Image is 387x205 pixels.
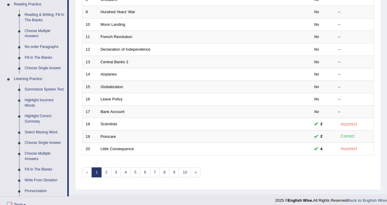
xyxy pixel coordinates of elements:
a: Bank Account [101,109,125,114]
a: French Revolution [101,34,133,39]
td: 11 [82,31,97,43]
a: Airplanes [101,72,117,76]
span: You can still take this question [318,121,325,127]
a: 10 [179,168,191,177]
a: 3 [111,168,121,177]
strong: English Wise. [288,198,313,203]
em: No [314,22,319,27]
div: – [338,59,371,65]
div: Incorrect [338,146,360,153]
td: 16 [82,93,97,106]
td: 17 [82,105,97,118]
div: – [338,47,371,52]
a: 1 [92,168,102,177]
div: – [338,97,371,102]
td: 10 [82,18,97,31]
a: Choose Multiple Answers [22,26,67,42]
a: Hundred Years' War [101,10,135,14]
a: Choose Single Answer [22,138,67,148]
em: No [314,10,319,14]
a: Re-order Paragraphs [22,42,67,52]
td: 20 [82,143,97,156]
td: 14 [82,68,97,81]
div: Incorrect [338,121,360,128]
a: Highlight Correct Summary [22,111,67,127]
a: Highlight Incorrect Words [22,95,67,111]
a: Fill In The Blanks [22,52,67,63]
span: You can still take this question [318,133,325,140]
div: – [338,109,371,115]
td: 9 [82,6,97,19]
a: Poincare [101,134,116,139]
a: Moon Landing [101,22,125,27]
em: No [314,72,319,76]
a: Scientists [101,122,117,126]
a: Globalization [101,85,123,89]
a: Leave Policy [101,97,123,101]
a: Select Missing Word [22,127,67,138]
em: No [314,85,319,89]
span: You can still take this question [318,146,325,152]
a: 5 [130,168,140,177]
a: Declaration of Independence [101,47,151,52]
em: No [314,97,319,101]
a: 2 [101,168,111,177]
div: – [338,9,371,15]
a: Pronunciation [22,186,67,197]
a: 9 [169,168,179,177]
a: Central Banks 2 [101,60,129,64]
em: No [314,60,319,64]
a: Back to English Wise [348,198,387,203]
em: No [314,109,319,114]
a: Choose Single Answer [22,63,67,74]
em: No [314,34,319,39]
a: 6 [140,168,150,177]
td: 18 [82,118,97,131]
a: » [191,168,201,177]
a: Summarize Spoken Text [22,84,67,95]
a: Listening Practice [11,74,67,85]
a: 8 [160,168,169,177]
td: 15 [82,81,97,93]
div: – [338,84,371,90]
div: – [338,72,371,77]
div: Correct [338,133,357,140]
em: No [314,47,319,52]
td: 12 [82,43,97,56]
span: « [82,168,92,177]
div: – [338,22,371,28]
a: Write From Dictation [22,175,67,186]
a: Fill In The Blanks [22,164,67,175]
a: Choose Multiple Answers [22,148,67,164]
a: 7 [150,168,160,177]
a: Little Consequence [101,147,134,151]
a: Reading & Writing: Fill In The Blanks [22,10,67,25]
div: – [338,34,371,40]
td: 13 [82,56,97,68]
td: 19 [82,130,97,143]
a: 4 [121,168,131,177]
div: 2025 © All Rights Reserved [275,195,387,203]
